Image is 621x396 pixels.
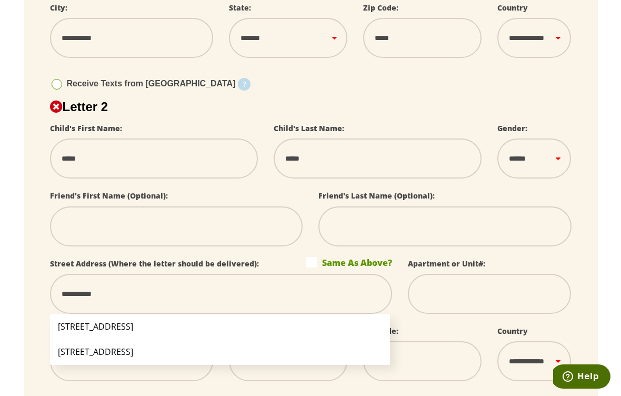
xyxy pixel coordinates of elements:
[497,123,527,133] label: Gender:
[50,100,572,114] h2: Letter 2
[50,259,259,269] label: Street Address (Where the letter should be delivered):
[50,314,390,339] li: [STREET_ADDRESS]
[497,3,528,13] label: Country
[553,364,610,391] iframe: Opens a widget where you can find more information
[50,3,67,13] label: City:
[363,3,398,13] label: Zip Code:
[50,339,390,364] li: [STREET_ADDRESS]
[274,123,344,133] label: Child's Last Name:
[229,3,251,13] label: State:
[50,123,122,133] label: Child's First Name:
[408,259,485,269] label: Apartment or Unit#:
[50,191,168,201] label: Friend's First Name (Optional):
[497,326,528,336] label: Country
[306,257,392,268] label: Same As Above?
[318,191,435,201] label: Friend's Last Name (Optional):
[67,79,236,88] span: Receive Texts from [GEOGRAPHIC_DATA]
